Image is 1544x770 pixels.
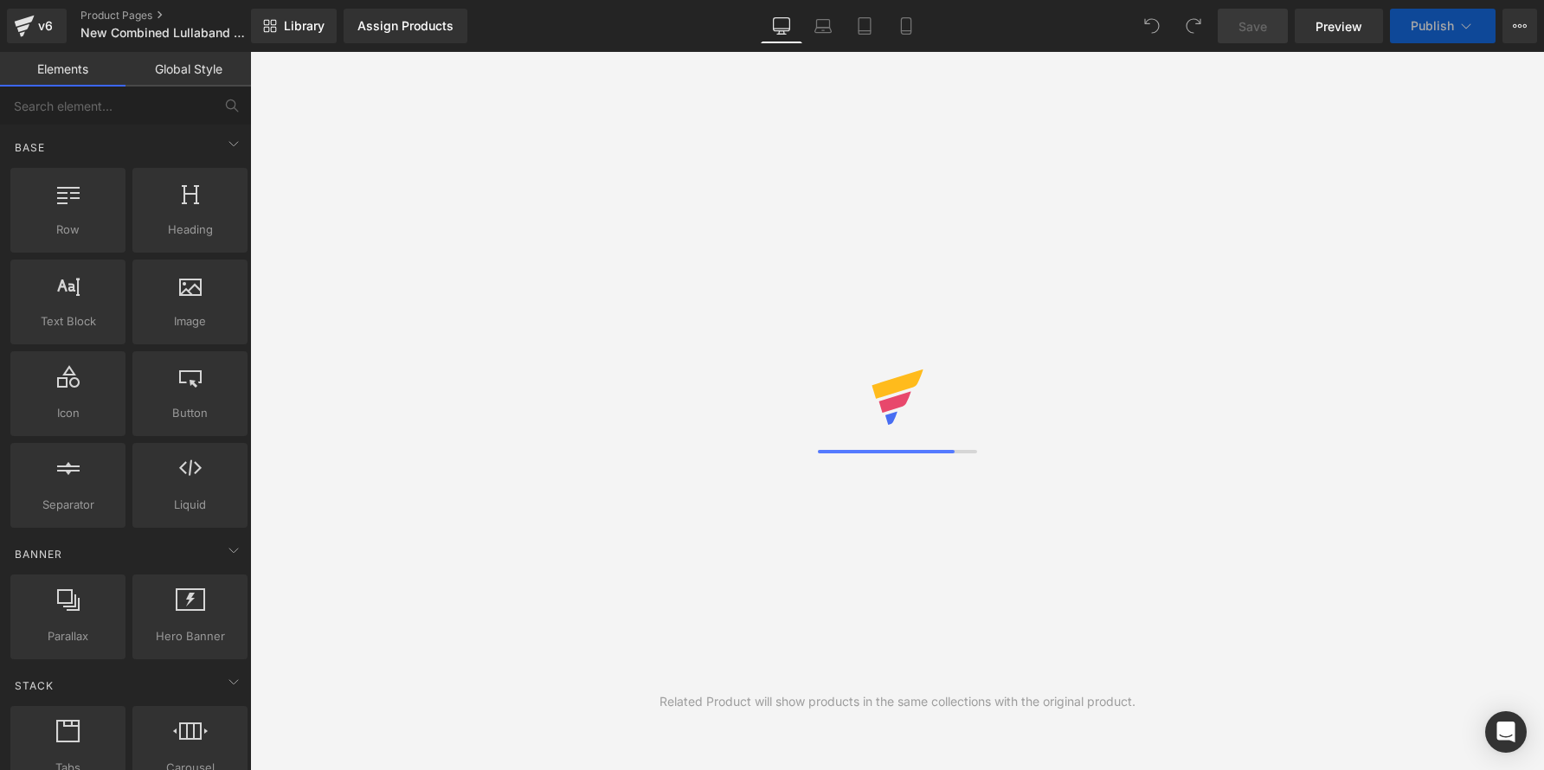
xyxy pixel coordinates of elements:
span: Row [16,221,120,239]
span: Text Block [16,312,120,330]
div: Related Product will show products in the same collections with the original product. [659,692,1135,711]
span: New Combined Lullaband Page 08 2025 [80,26,247,40]
span: Image [138,312,242,330]
a: Laptop [802,9,844,43]
a: New Library [251,9,337,43]
button: Publish [1390,9,1496,43]
div: Open Intercom Messenger [1485,711,1527,753]
button: Redo [1176,9,1211,43]
span: Button [138,404,242,422]
span: Library [284,18,325,34]
span: Banner [13,546,64,562]
span: Icon [16,404,120,422]
span: Hero Banner [138,627,242,645]
a: Preview [1295,9,1383,43]
a: v6 [7,9,67,43]
a: Tablet [844,9,885,43]
button: Undo [1135,9,1169,43]
span: Publish [1411,19,1454,33]
span: Liquid [138,496,242,514]
span: Save [1238,17,1267,35]
span: Parallax [16,627,120,645]
button: More [1502,9,1537,43]
span: Separator [16,496,120,514]
a: Global Style [125,52,251,87]
div: Assign Products [357,19,454,33]
span: Base [13,139,47,156]
span: Preview [1316,17,1362,35]
a: Product Pages [80,9,280,22]
div: v6 [35,15,56,37]
a: Desktop [761,9,802,43]
span: Stack [13,677,55,694]
a: Mobile [885,9,927,43]
span: Heading [138,221,242,239]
